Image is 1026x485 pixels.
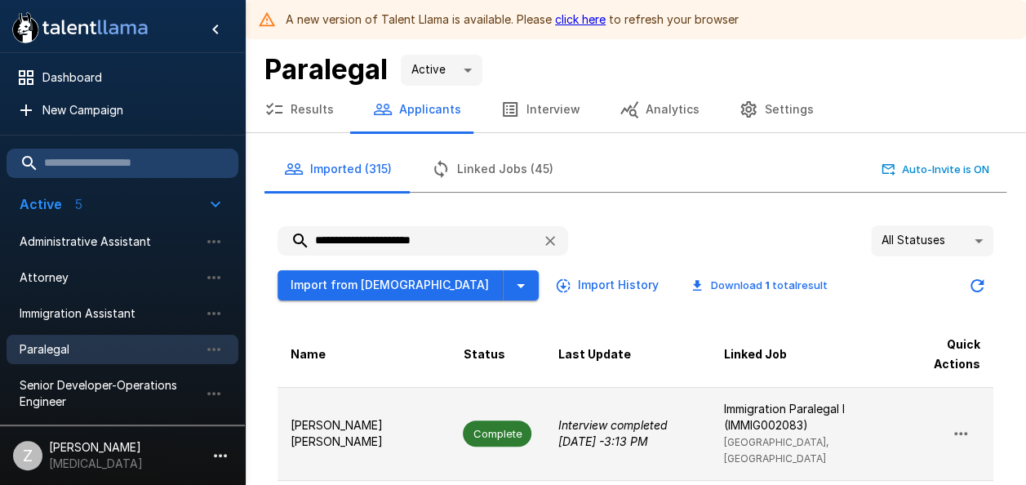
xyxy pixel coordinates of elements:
button: Settings [719,87,833,132]
a: click here [555,12,606,26]
button: Linked Jobs (45) [411,146,573,192]
b: 1 [765,278,770,291]
button: Updated Today - 11:54 AM [961,269,993,302]
button: Applicants [353,87,481,132]
p: [PERSON_NAME] [PERSON_NAME] [291,417,437,450]
div: Active [401,55,482,86]
button: Import from [DEMOGRAPHIC_DATA] [278,270,503,300]
th: Status [450,322,544,388]
button: Auto-Invite is ON [878,157,993,182]
button: Import History [552,270,665,300]
button: Interview [481,87,600,132]
p: Immigration Paralegal I (IMMIG002083) [723,401,887,434]
div: A new version of Talent Llama is available. Please to refresh your browser [286,5,739,34]
button: Analytics [600,87,719,132]
span: Complete [463,426,531,442]
span: [GEOGRAPHIC_DATA], [GEOGRAPHIC_DATA] [723,436,828,465]
div: All Statuses [871,225,993,256]
th: Last Update [544,322,710,388]
button: Results [245,87,353,132]
th: Quick Actions [900,322,993,388]
th: Linked Job [710,322,900,388]
button: Imported (315) [264,146,411,192]
th: Name [278,322,450,388]
button: Download 1 totalresult [678,273,841,298]
b: Paralegal [264,52,388,86]
i: Interview completed [DATE] - 3:13 PM [557,418,667,448]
